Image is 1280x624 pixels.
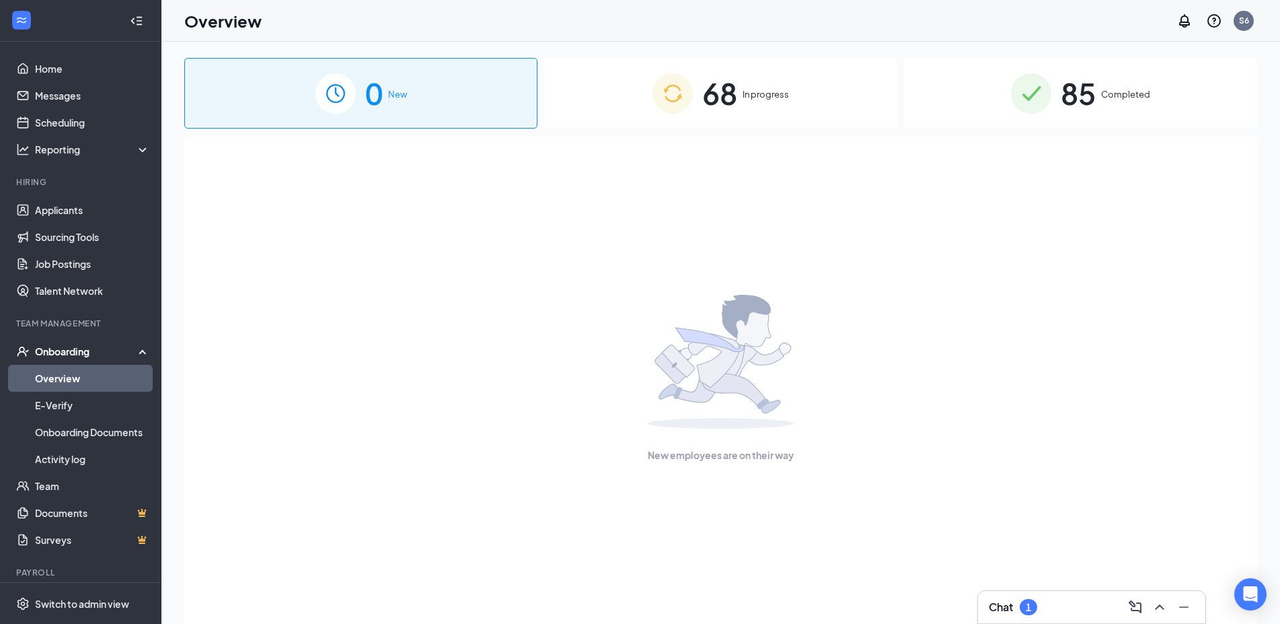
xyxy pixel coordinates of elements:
svg: Analysis [16,143,30,156]
h3: Chat [989,600,1013,615]
div: Onboarding [35,345,139,358]
div: Hiring [16,176,147,188]
button: ComposeMessage [1125,596,1146,618]
div: Payroll [16,567,147,578]
a: Applicants [35,197,150,223]
a: Talent Network [35,277,150,304]
a: Scheduling [35,109,150,136]
span: New [388,88,407,101]
svg: Notifications [1176,13,1193,29]
div: Open Intercom Messenger [1234,578,1267,611]
span: New employees are on their way [648,448,794,462]
button: ChevronUp [1149,596,1170,618]
a: Sourcing Tools [35,223,150,250]
div: S6 [1239,15,1249,26]
svg: QuestionInfo [1206,13,1222,29]
div: Reporting [35,143,151,156]
span: In progress [743,88,789,101]
a: Messages [35,82,150,109]
svg: Collapse [130,14,143,28]
span: 85 [1061,70,1096,116]
svg: WorkstreamLogo [15,13,28,27]
a: Job Postings [35,250,150,277]
a: Overview [35,365,150,392]
a: Home [35,55,150,82]
div: Switch to admin view [35,597,129,611]
svg: ComposeMessage [1127,599,1143,615]
span: 0 [365,70,383,116]
h1: Overview [184,9,262,32]
svg: Minimize [1176,599,1192,615]
a: DocumentsCrown [35,499,150,526]
a: Team [35,473,150,499]
span: Completed [1101,88,1150,101]
button: Minimize [1173,596,1195,618]
span: 68 [702,70,737,116]
a: E-Verify [35,392,150,419]
a: Activity log [35,446,150,473]
svg: ChevronUp [1152,599,1168,615]
a: Onboarding Documents [35,419,150,446]
svg: UserCheck [16,345,30,358]
div: Team Management [16,318,147,329]
svg: Settings [16,597,30,611]
a: SurveysCrown [35,526,150,553]
div: 1 [1026,602,1031,613]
